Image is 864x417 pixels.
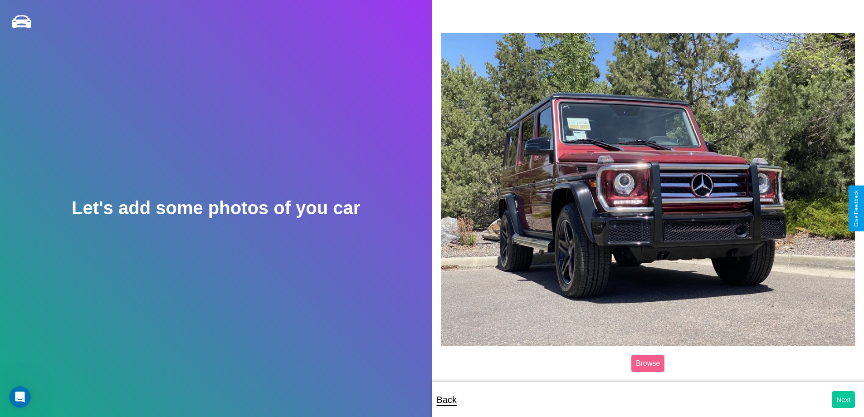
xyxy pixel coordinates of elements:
[853,190,859,227] div: Give Feedback
[441,33,855,345] img: posted
[9,386,31,408] iframe: Intercom live chat
[72,198,360,218] h2: Let's add some photos of you car
[832,391,855,408] button: Next
[631,355,664,372] label: Browse
[437,392,457,408] p: Back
